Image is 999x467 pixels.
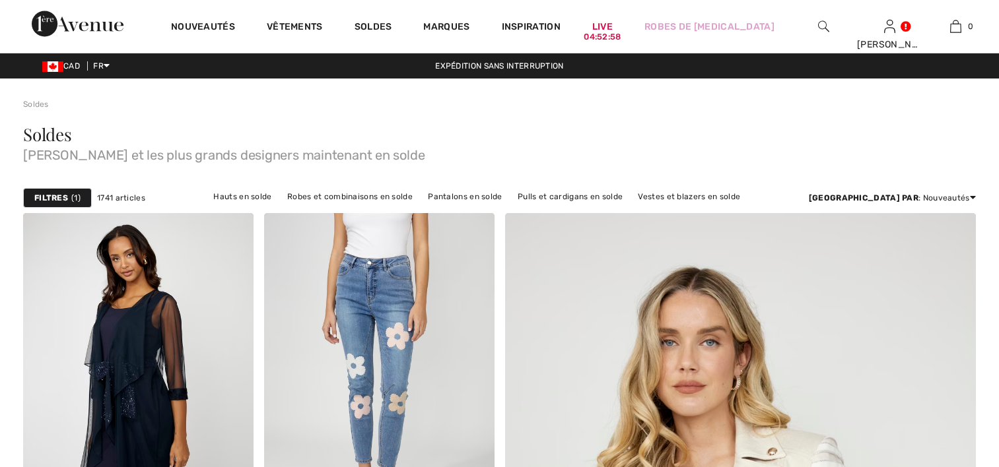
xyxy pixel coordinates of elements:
span: 0 [968,20,973,32]
a: Nouveautés [171,21,235,35]
img: Mon panier [950,18,961,34]
img: Canadian Dollar [42,61,63,72]
img: recherche [818,18,829,34]
span: Soldes [23,123,72,146]
img: Mes infos [884,18,895,34]
a: Hauts en solde [207,188,278,205]
a: Robes et combinaisons en solde [281,188,419,205]
a: Soldes [23,100,49,109]
iframe: Ouvre un widget dans lequel vous pouvez trouver plus d’informations [915,368,986,401]
a: Live04:52:58 [592,20,613,34]
a: Soldes [355,21,392,35]
span: FR [93,61,110,71]
div: 04:52:58 [584,31,621,44]
a: Vêtements d'extérieur en solde [446,205,582,222]
div: : Nouveautés [809,192,976,204]
span: 1 [71,192,81,204]
a: Vêtements [267,21,323,35]
strong: [GEOGRAPHIC_DATA] par [809,193,918,202]
span: CAD [42,61,85,71]
a: Vestes et blazers en solde [631,188,747,205]
a: Jupes en solde [372,205,444,222]
a: Se connecter [884,20,895,32]
span: 1741 articles [97,192,145,204]
div: [PERSON_NAME] [857,38,922,51]
a: 0 [923,18,988,34]
span: Inspiration [502,21,561,35]
a: Pulls et cardigans en solde [511,188,629,205]
strong: Filtres [34,192,68,204]
a: Pantalons en solde [421,188,508,205]
img: 1ère Avenue [32,11,123,37]
a: Marques [423,21,469,35]
a: Robes de [MEDICAL_DATA] [644,20,775,34]
span: [PERSON_NAME] et les plus grands designers maintenant en solde [23,143,976,162]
